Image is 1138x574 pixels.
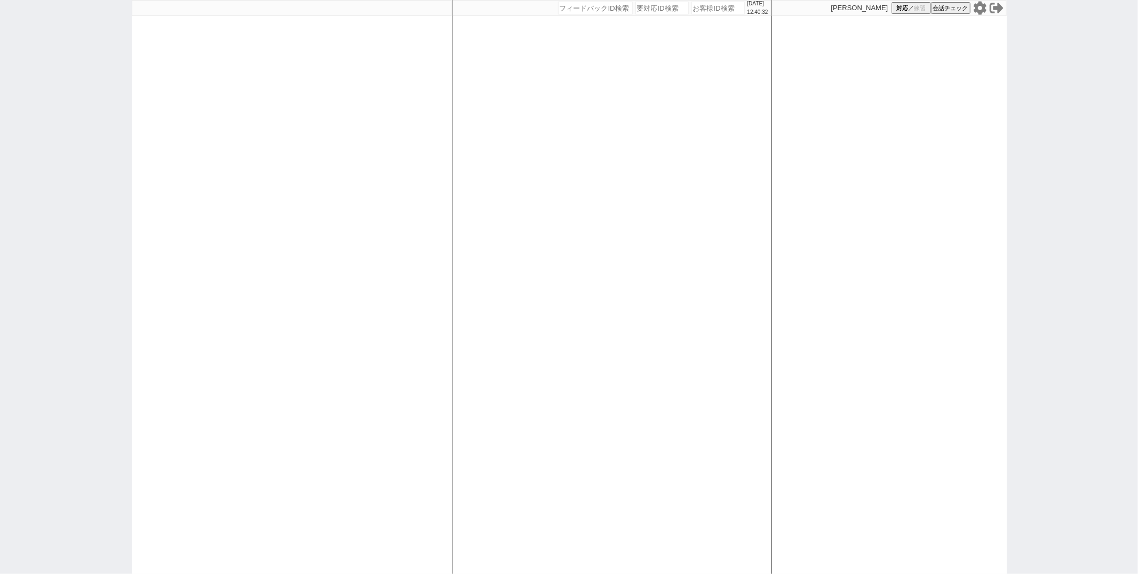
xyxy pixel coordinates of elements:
input: フィードバックID検索 [558,2,633,14]
p: 12:40:32 [747,8,768,17]
button: 会話チェック [931,2,970,14]
span: 練習 [914,4,926,12]
span: 会話チェック [933,4,968,12]
span: 対応 [896,4,908,12]
input: 要対応ID検索 [635,2,689,14]
button: 対応／練習 [892,2,931,14]
input: お客様ID検索 [691,2,745,14]
p: [PERSON_NAME] [831,4,888,12]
